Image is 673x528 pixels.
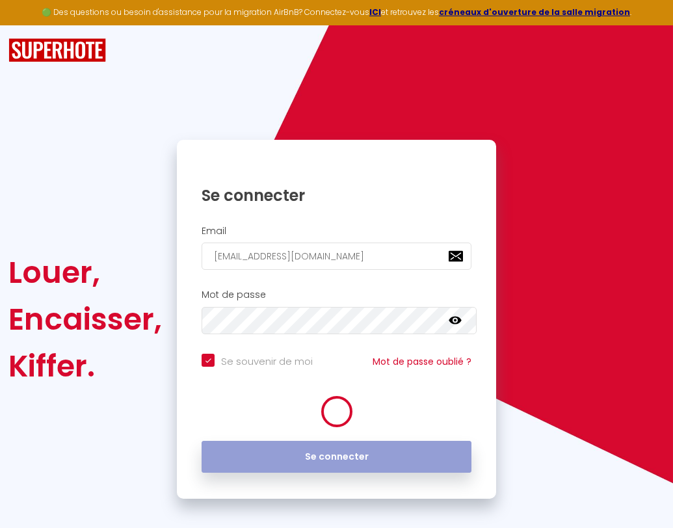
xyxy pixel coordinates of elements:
img: SuperHote logo [8,38,106,62]
h2: Email [202,226,471,237]
button: Se connecter [202,441,471,473]
div: Encaisser, [8,296,162,343]
a: créneaux d'ouverture de la salle migration [439,7,630,18]
div: Louer, [8,249,162,296]
a: ICI [369,7,381,18]
h1: Se connecter [202,185,471,205]
h2: Mot de passe [202,289,471,300]
button: Ouvrir le widget de chat LiveChat [10,5,49,44]
a: Mot de passe oublié ? [373,355,471,368]
input: Ton Email [202,243,471,270]
div: Kiffer. [8,343,162,389]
